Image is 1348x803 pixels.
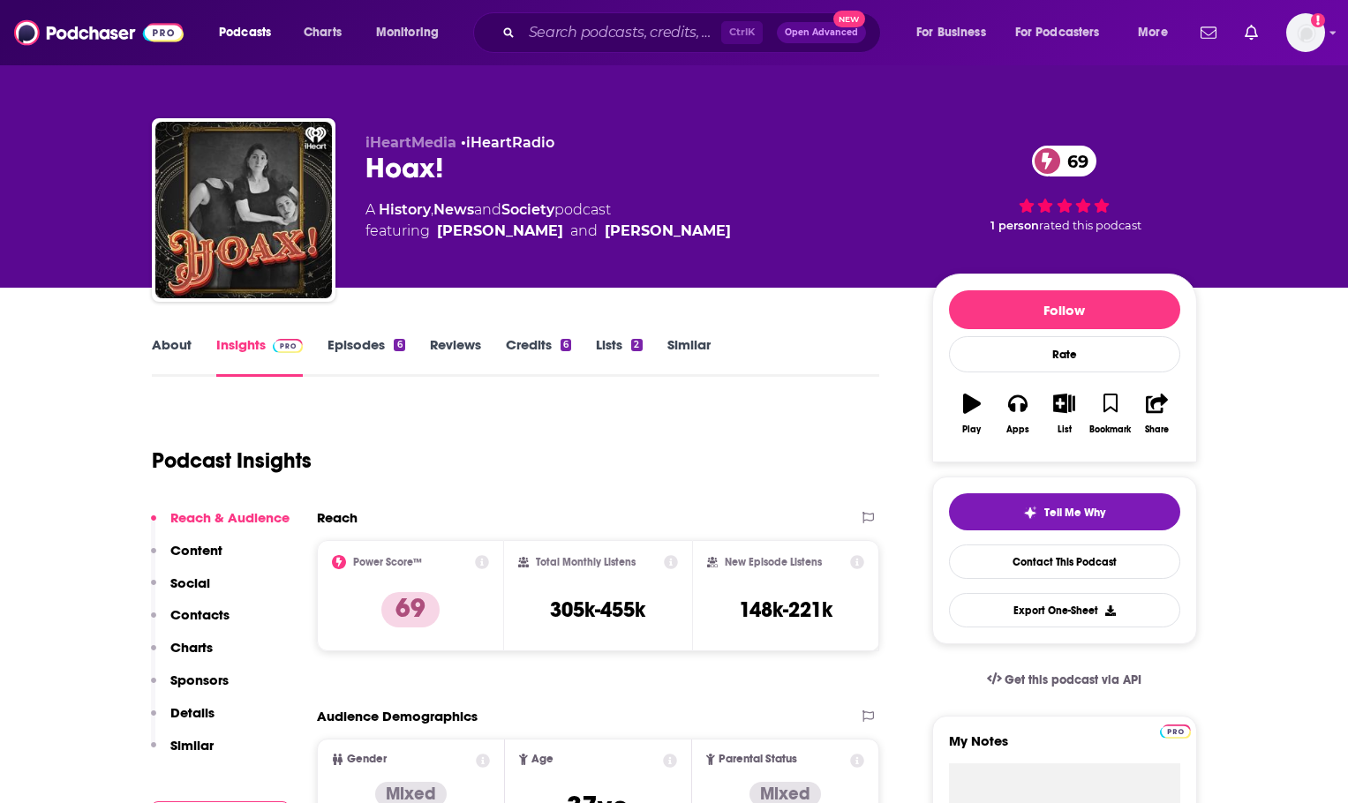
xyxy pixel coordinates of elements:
[1032,146,1097,176] a: 69
[170,542,222,559] p: Content
[725,556,822,568] h2: New Episode Listens
[1138,20,1168,45] span: More
[949,290,1180,329] button: Follow
[995,382,1041,446] button: Apps
[501,201,554,218] a: Society
[1050,146,1097,176] span: 69
[833,11,865,27] span: New
[522,19,721,47] input: Search podcasts, credits, & more...
[14,16,184,49] img: Podchaser - Follow, Share and Rate Podcasts
[1039,219,1141,232] span: rated this podcast
[304,20,342,45] span: Charts
[1311,13,1325,27] svg: Add a profile image
[207,19,294,47] button: open menu
[1126,19,1190,47] button: open menu
[904,19,1008,47] button: open menu
[364,19,462,47] button: open menu
[949,544,1180,579] a: Contact This Podcast
[437,221,563,242] a: Dana Schwartz
[376,20,439,45] span: Monitoring
[949,336,1180,372] div: Rate
[1160,724,1191,739] img: Podchaser Pro
[561,339,571,351] div: 6
[785,28,858,37] span: Open Advanced
[1133,382,1179,446] button: Share
[949,382,995,446] button: Play
[596,336,642,377] a: Lists2
[151,737,214,769] button: Similar
[273,339,304,353] img: Podchaser Pro
[216,336,304,377] a: InsightsPodchaser Pro
[721,21,763,44] span: Ctrl K
[151,639,213,672] button: Charts
[155,122,332,298] img: Hoax!
[1023,506,1037,520] img: tell me why sparkle
[1041,382,1087,446] button: List
[151,704,215,737] button: Details
[365,221,731,242] span: featuring
[949,493,1180,530] button: tell me why sparkleTell Me Why
[219,20,271,45] span: Podcasts
[631,339,642,351] div: 2
[1089,424,1131,435] div: Bookmark
[1194,18,1224,48] a: Show notifications dropdown
[170,509,290,526] p: Reach & Audience
[719,754,797,765] span: Parental Status
[151,606,230,639] button: Contacts
[739,597,832,623] h3: 148k-221k
[461,134,554,151] span: •
[170,639,213,656] p: Charts
[949,593,1180,627] button: Export One-Sheet
[1160,722,1191,739] a: Pro website
[170,672,229,688] p: Sponsors
[152,336,192,377] a: About
[1286,13,1325,52] img: User Profile
[1286,13,1325,52] button: Show profile menu
[170,704,215,721] p: Details
[365,134,456,151] span: iHeartMedia
[916,20,986,45] span: For Business
[379,201,431,218] a: History
[151,542,222,574] button: Content
[394,339,404,351] div: 6
[474,201,501,218] span: and
[1058,424,1072,435] div: List
[1044,506,1105,520] span: Tell Me Why
[466,134,554,151] a: iHeartRadio
[347,754,387,765] span: Gender
[962,424,981,435] div: Play
[431,201,433,218] span: ,
[949,732,1180,763] label: My Notes
[170,606,230,623] p: Contacts
[536,556,636,568] h2: Total Monthly Listens
[317,708,478,724] h2: Audience Demographics
[550,597,645,623] h3: 305k-455k
[932,134,1197,244] div: 69 1 personrated this podcast
[490,12,898,53] div: Search podcasts, credits, & more...
[990,219,1039,232] span: 1 person
[328,336,404,377] a: Episodes6
[973,658,1156,702] a: Get this podcast via API
[777,22,866,43] button: Open AdvancedNew
[570,221,598,242] span: and
[1015,20,1100,45] span: For Podcasters
[430,336,481,377] a: Reviews
[151,509,290,542] button: Reach & Audience
[1005,672,1141,687] span: Get this podcast via API
[605,221,731,242] a: Lizzie Logan
[1006,424,1029,435] div: Apps
[170,737,214,754] p: Similar
[317,509,358,526] h2: Reach
[1238,18,1265,48] a: Show notifications dropdown
[1145,424,1169,435] div: Share
[1088,382,1133,446] button: Bookmark
[667,336,711,377] a: Similar
[1004,19,1126,47] button: open menu
[381,592,440,627] p: 69
[151,574,210,607] button: Social
[152,447,312,474] h1: Podcast Insights
[1286,13,1325,52] span: Logged in as evankrask
[170,574,210,591] p: Social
